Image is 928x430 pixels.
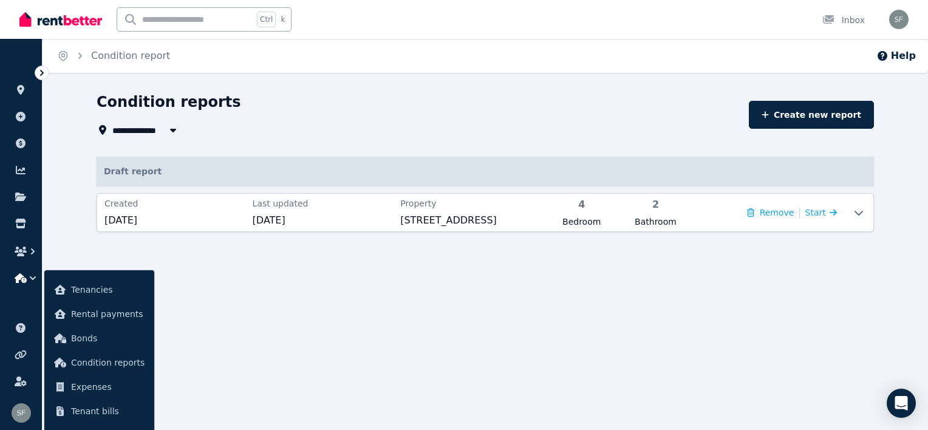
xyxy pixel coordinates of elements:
[12,403,31,423] img: Samar Faraj
[71,331,145,346] span: Bonds
[71,404,145,418] span: Tenant bills
[49,399,149,423] a: Tenant bills
[104,213,245,228] span: [DATE]
[281,15,285,24] span: k
[548,197,615,212] span: 4
[253,197,394,210] span: Last updated
[97,92,241,112] h1: Condition reports
[104,197,245,210] span: Created
[91,50,170,61] a: Condition report
[400,197,541,210] span: Property
[97,157,874,186] p: Draft report
[71,282,145,297] span: Tenancies
[71,380,145,394] span: Expenses
[49,278,149,302] a: Tenancies
[623,216,689,228] span: Bathroom
[876,49,916,63] button: Help
[623,197,689,212] span: 2
[749,101,874,129] a: Create new report
[49,302,149,326] a: Rental payments
[797,204,801,221] span: |
[747,206,794,219] button: Remove
[400,213,541,228] span: [STREET_ADDRESS]
[49,326,149,350] a: Bonds
[19,10,102,29] img: RentBetter
[49,350,149,375] a: Condition reports
[71,355,145,370] span: Condition reports
[822,14,865,26] div: Inbox
[71,307,145,321] span: Rental payments
[257,12,276,27] span: Ctrl
[43,39,185,73] nav: Breadcrumb
[49,375,149,399] a: Expenses
[887,389,916,418] div: Open Intercom Messenger
[253,213,394,228] span: [DATE]
[548,216,615,228] span: Bedroom
[889,10,909,29] img: Samar Faraj
[805,208,826,217] span: Start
